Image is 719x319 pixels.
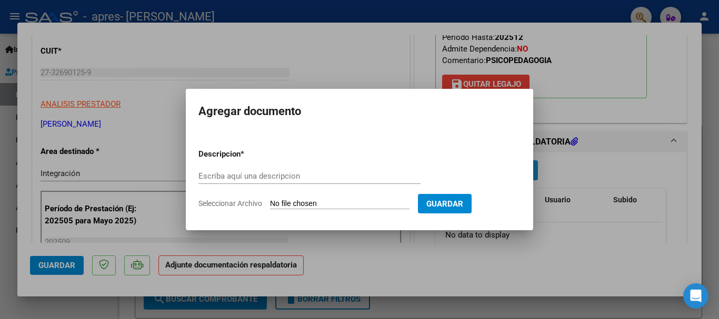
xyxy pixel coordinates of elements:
span: Seleccionar Archivo [198,199,262,208]
div: Open Intercom Messenger [683,283,708,308]
p: Descripcion [198,148,295,160]
span: Guardar [426,199,463,209]
h2: Agregar documento [198,101,521,121]
button: Guardar [418,194,472,213]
